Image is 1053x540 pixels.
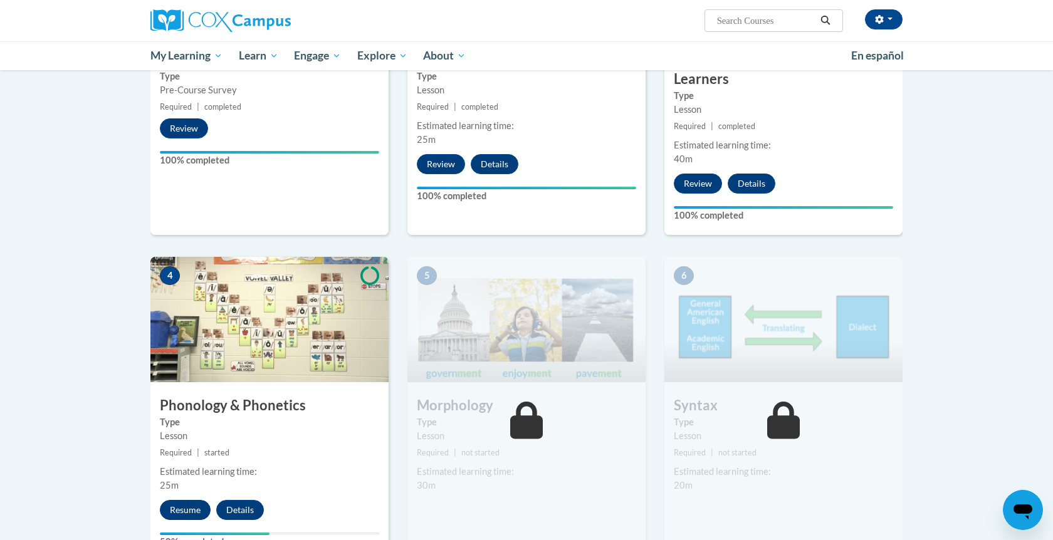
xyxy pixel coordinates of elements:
span: | [711,122,713,131]
span: | [711,448,713,457]
span: 5 [417,266,437,285]
label: 100% completed [160,153,379,167]
span: Learn [239,48,278,63]
div: Estimated learning time: [417,465,636,479]
div: Your progress [160,151,379,153]
a: About [416,41,474,70]
div: Main menu [132,41,921,70]
img: Course Image [150,257,389,382]
span: Required [417,102,449,112]
span: completed [204,102,241,112]
div: Your progress [160,532,270,535]
label: Type [674,89,893,103]
button: Search [816,13,835,28]
span: Required [674,448,706,457]
span: 30m [417,480,436,491]
button: Resume [160,500,211,520]
h3: Morphology [407,396,646,415]
label: Type [417,415,636,429]
span: Engage [294,48,341,63]
button: Review [160,118,208,138]
img: Course Image [664,257,903,382]
div: Lesson [417,83,636,97]
span: About [423,48,466,63]
label: 100% completed [417,189,636,203]
span: started [204,448,229,457]
span: Required [160,102,192,112]
h3: Phonology & Phonetics [150,396,389,415]
span: | [454,448,456,457]
span: 4 [160,266,180,285]
label: Type [674,415,893,429]
input: Search Courses [716,13,816,28]
span: 25m [160,480,179,491]
h3: Syntax [664,396,903,415]
div: Lesson [674,103,893,117]
label: Type [160,415,379,429]
label: 100% completed [674,209,893,222]
div: Estimated learning time: [160,465,379,479]
div: Lesson [417,429,636,443]
button: Details [216,500,264,520]
iframe: Button to launch messaging window [1003,490,1043,530]
span: Required [160,448,192,457]
div: Your progress [674,206,893,209]
span: 40m [674,153,693,164]
img: Cox Campus [150,9,291,32]
a: Explore [349,41,416,70]
img: Course Image [407,257,646,382]
span: not started [461,448,500,457]
span: not started [718,448,757,457]
span: Required [417,448,449,457]
span: 20m [674,480,693,491]
a: Engage [286,41,349,70]
label: Type [417,70,636,83]
div: Your progress [417,187,636,189]
div: Lesson [160,429,379,443]
span: 6 [674,266,694,285]
a: My Learning [142,41,231,70]
div: Estimated learning time: [417,119,636,133]
button: Review [417,154,465,174]
span: Required [674,122,706,131]
div: Pre-Course Survey [160,83,379,97]
span: 25m [417,134,436,145]
label: Type [160,70,379,83]
span: En español [851,49,904,62]
a: En español [843,43,912,69]
span: | [454,102,456,112]
button: Review [674,174,722,194]
span: | [197,102,199,112]
button: Details [728,174,775,194]
div: Lesson [674,429,893,443]
span: My Learning [150,48,223,63]
span: Explore [357,48,407,63]
button: Account Settings [865,9,903,29]
span: | [197,448,199,457]
div: Estimated learning time: [674,465,893,479]
button: Details [471,154,518,174]
span: completed [461,102,498,112]
a: Cox Campus [150,9,389,32]
span: completed [718,122,755,131]
div: Estimated learning time: [674,138,893,152]
a: Learn [231,41,286,70]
